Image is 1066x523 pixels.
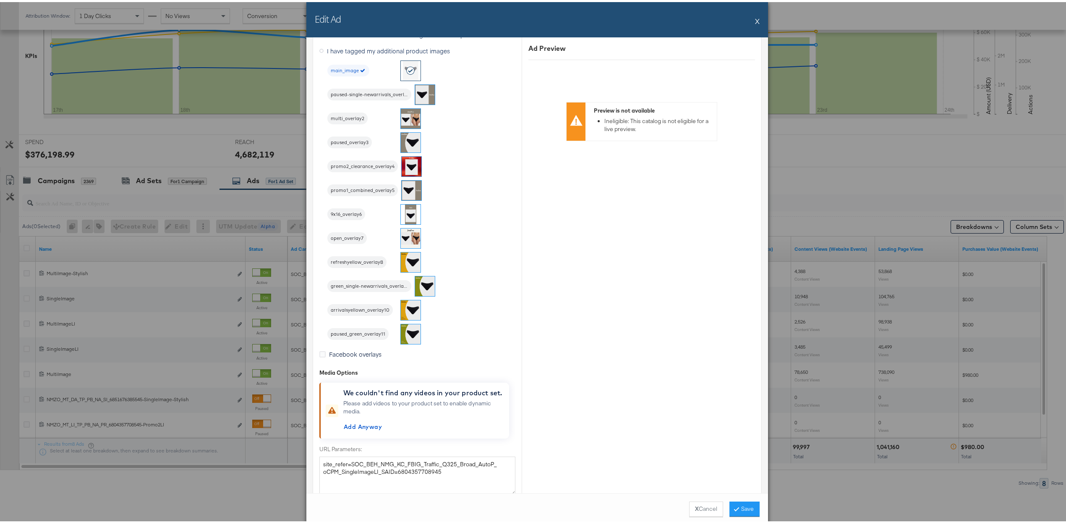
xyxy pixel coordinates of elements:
img: 53PmD18vsinE97ZNAhx_Hw.jpg [415,274,435,294]
textarea: site_refer=SOC_BEH_NMG_KC_FBIG_Traffic_Q325_Broad_AutoP_oCPM_SingleImageLI_SAID=6804357708945 [319,455,515,493]
div: promo2_clearance_overlay4 [327,158,398,170]
button: Add Anyway [340,418,385,431]
div: Please add videos to your product set to enable dynamic media. [343,397,506,431]
button: X [755,11,760,27]
div: green_single-newarrivals_overlay9 [327,278,411,290]
img: CGSobDQWLX7mkphQ9HtVxw.jpg [401,226,421,246]
div: Preview is not available [594,105,713,113]
div: paused_overlay3 [327,134,372,146]
span: Facebook overlays [329,348,381,356]
span: I have tagged my additional product images [327,45,450,53]
div: main_image [327,63,369,74]
div: 9x16_overlay6 [327,206,365,218]
div: We couldn't find any videos in your product set. [343,386,506,396]
img: yOVUNO9kvd3-5HX7zQzODg.jpg [415,83,435,102]
div: promo1_combined_overlay5 [327,182,398,194]
strong: X [695,503,699,511]
img: qdhf_Doimyorbl_sIz-R_g.jpg [401,298,421,318]
img: HQNAwgHlFJLIn4DXOUR3GA.jpg [402,155,421,174]
div: arrivalsyellown_overlay10 [327,302,393,314]
span: promo1_combined_overlay5 [327,185,398,192]
div: paused_green_overlay11 [327,326,389,338]
span: open_overlay7 [327,233,367,240]
div: open_overlay7 [327,230,367,242]
div: Ad Preview [528,42,755,51]
div: multi_overlay2 [327,110,368,122]
span: promo2_clearance_overlay4 [327,161,398,168]
div: paused-single-newarrivals_overlay1 [327,87,411,98]
span: paused_overlay3 [327,137,372,144]
div: refreshyellow_overlay8 [327,254,387,266]
span: paused_green_overlay11 [327,329,389,336]
img: A9JPR54ndR1w3VO_WvtQgg.jpg [401,131,421,150]
img: _IynKS76BPuUxEvsr1LUSA.jpg [401,107,421,126]
span: Add Anyway [344,420,382,430]
img: lvjT3r-gXjtLr5_E3RjcGA.jpg [401,322,421,342]
span: multi_overlay2 [327,113,368,120]
button: XCancel [689,499,723,515]
span: paused-single-newarrivals_overlay1 [327,89,411,96]
span: 9x16_overlay6 [327,209,365,216]
li: Ineligible: This catalog is not eligible for a live preview. [604,115,713,131]
span: refreshyellow_overlay8 [327,257,387,264]
span: arrivalsyellown_overlay10 [327,305,393,312]
img: yOVUNO9kvd3-5HX7zQzODg.jpg [402,179,421,198]
h2: Edit Ad [315,11,341,23]
span: main_image [327,66,369,72]
img: w6YVXn9PVMWdZnONVV0D8A.jpg [401,250,421,270]
div: Media Options [319,367,515,375]
button: Save [729,499,760,515]
img: DWHbOR4jCQAsojm8Ij45Zw.jpg [401,202,421,222]
span: green_single-newarrivals_overlay9 [327,281,411,288]
label: URL Parameters: [319,443,515,451]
